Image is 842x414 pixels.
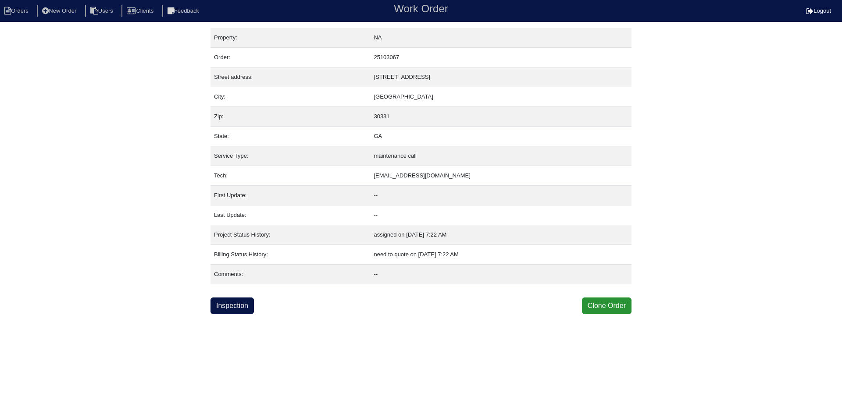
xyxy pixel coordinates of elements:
[370,67,631,87] td: [STREET_ADDRESS]
[210,245,370,265] td: Billing Status History:
[210,265,370,284] td: Comments:
[210,186,370,205] td: First Update:
[370,186,631,205] td: --
[210,107,370,127] td: Zip:
[210,67,370,87] td: Street address:
[210,166,370,186] td: Tech:
[210,28,370,48] td: Property:
[370,166,631,186] td: [EMAIL_ADDRESS][DOMAIN_NAME]
[85,7,120,14] a: Users
[210,127,370,146] td: State:
[85,5,120,17] li: Users
[121,5,161,17] li: Clients
[370,87,631,107] td: [GEOGRAPHIC_DATA]
[370,28,631,48] td: NA
[210,205,370,225] td: Last Update:
[210,48,370,67] td: Order:
[370,205,631,225] td: --
[374,248,628,261] div: need to quote on [DATE] 7:22 AM
[210,225,370,245] td: Project Status History:
[374,229,628,241] div: assigned on [DATE] 7:22 AM
[370,146,631,166] td: maintenance call
[210,297,254,314] a: Inspection
[370,265,631,284] td: --
[162,5,206,17] li: Feedback
[582,297,631,314] button: Clone Order
[370,107,631,127] td: 30331
[37,7,83,14] a: New Order
[210,146,370,166] td: Service Type:
[370,48,631,67] td: 25103067
[37,5,83,17] li: New Order
[806,7,831,14] a: Logout
[370,127,631,146] td: GA
[210,87,370,107] td: City:
[121,7,161,14] a: Clients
